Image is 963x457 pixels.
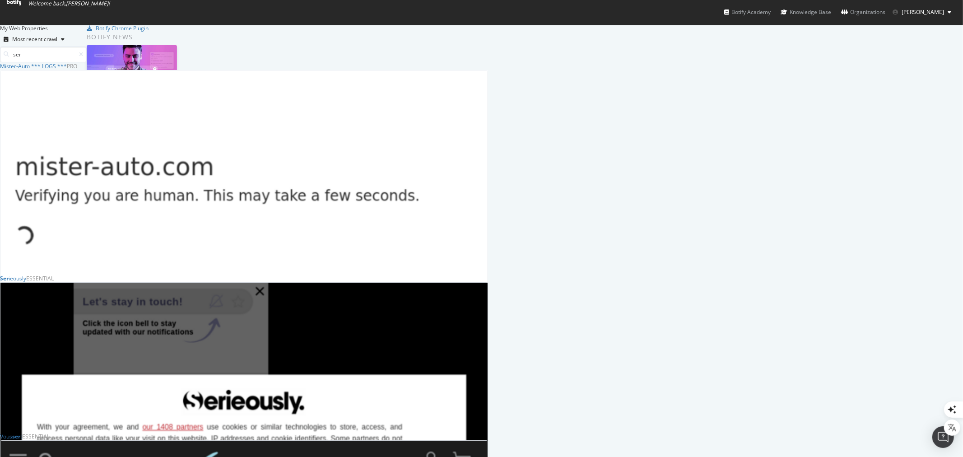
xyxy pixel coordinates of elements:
[781,8,831,17] div: Knowledge Base
[902,8,944,16] span: Olivier Job
[841,8,885,17] div: Organizations
[87,45,177,93] img: How to Prioritize and Accelerate Technical SEO with Botify Assist
[12,37,57,42] div: Most recent crawl
[96,24,149,32] div: Botify Chrome Plugin
[67,62,77,70] div: Pro
[26,275,54,282] div: Essential
[87,32,294,42] div: Botify news
[87,24,149,32] a: Botify Chrome Plugin
[724,8,771,17] div: Botify Academy
[885,5,958,19] button: [PERSON_NAME]
[932,426,954,448] div: Open Intercom Messenger
[12,433,20,440] b: ser
[22,433,50,440] div: Essential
